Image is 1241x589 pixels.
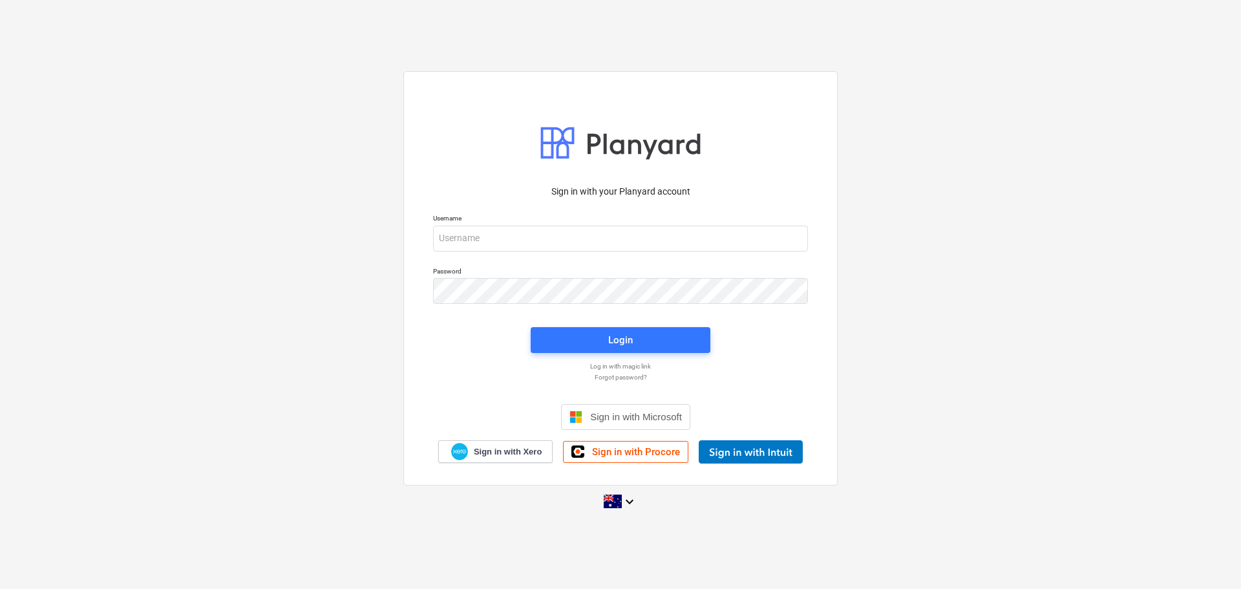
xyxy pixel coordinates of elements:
span: Sign in with Xero [474,446,542,458]
span: Sign in with Microsoft [590,411,682,422]
a: Sign in with Procore [563,441,688,463]
p: Sign in with your Planyard account [433,185,808,198]
a: Sign in with Xero [438,440,553,463]
a: Log in with magic link [427,362,814,370]
div: Login [608,332,633,348]
i: keyboard_arrow_down [622,494,637,509]
img: Microsoft logo [569,411,582,423]
p: Password [433,267,808,278]
a: Forgot password? [427,373,814,381]
input: Username [433,226,808,252]
button: Login [531,327,710,353]
img: Xero logo [451,443,468,460]
span: Sign in with Procore [592,446,680,458]
p: Username [433,214,808,225]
